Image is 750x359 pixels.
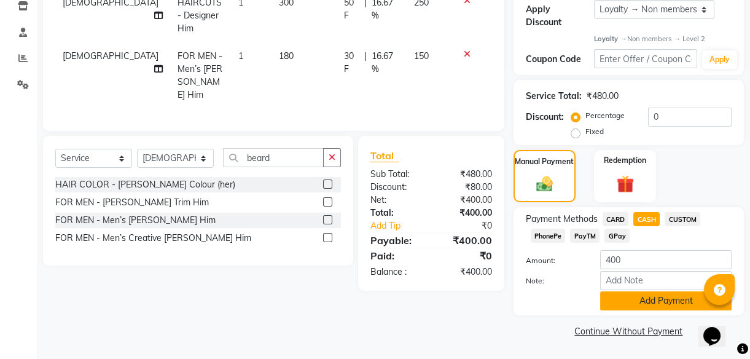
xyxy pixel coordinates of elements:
label: Note: [517,275,592,286]
span: 180 [279,50,294,61]
span: PhonePe [531,229,566,243]
span: 30 F [344,50,359,76]
div: ₹400.00 [431,194,501,207]
span: | [364,50,367,76]
iframe: chat widget [698,310,738,347]
span: GPay [604,229,630,243]
img: _cash.svg [531,175,558,193]
div: Balance : [361,266,431,278]
button: Apply [702,50,737,69]
div: Paid: [361,248,431,263]
div: Sub Total: [361,168,431,181]
div: ₹80.00 [431,181,501,194]
span: 16.67 % [372,50,399,76]
span: Payment Methods [526,213,598,226]
div: Non members → Level 2 [594,34,732,44]
input: Enter Offer / Coupon Code [594,49,697,68]
div: HAIR COLOR - [PERSON_NAME] Colour (her) [55,178,235,191]
div: ₹480.00 [431,168,501,181]
span: CUSTOM [665,212,700,226]
input: Search or Scan [223,148,324,167]
a: Add Tip [361,219,443,232]
span: PayTM [570,229,600,243]
div: Service Total: [526,90,582,103]
div: Net: [361,194,431,207]
div: Total: [361,207,431,219]
span: CARD [603,212,629,226]
div: ₹400.00 [431,266,501,278]
label: Amount: [517,255,592,266]
strong: Loyalty → [594,34,627,43]
a: Continue Without Payment [516,325,741,338]
div: Discount: [361,181,431,194]
span: CASH [633,212,660,226]
div: Discount: [526,111,564,124]
div: ₹0 [443,219,501,232]
button: Add Payment [600,291,732,310]
div: ₹400.00 [431,207,501,219]
label: Fixed [585,126,604,137]
div: FOR MEN - Men’s [PERSON_NAME] Him [55,214,216,227]
div: ₹0 [431,248,501,263]
span: [DEMOGRAPHIC_DATA] [63,50,158,61]
div: FOR MEN - [PERSON_NAME] Trim Him [55,196,209,209]
input: Amount [600,250,732,269]
div: Payable: [361,233,431,248]
div: ₹480.00 [587,90,619,103]
div: ₹400.00 [431,233,501,248]
img: _gift.svg [611,173,639,195]
div: Coupon Code [526,53,595,66]
span: 1 [238,50,243,61]
span: 150 [414,50,429,61]
input: Add Note [600,271,732,290]
div: Apply Discount [526,3,595,29]
span: FOR MEN - Men’s [PERSON_NAME] Him [178,50,222,100]
label: Manual Payment [515,156,574,167]
div: FOR MEN - Men’s Creative [PERSON_NAME] Him [55,232,251,245]
span: Total [370,149,399,162]
label: Redemption [604,155,646,166]
label: Percentage [585,110,625,121]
